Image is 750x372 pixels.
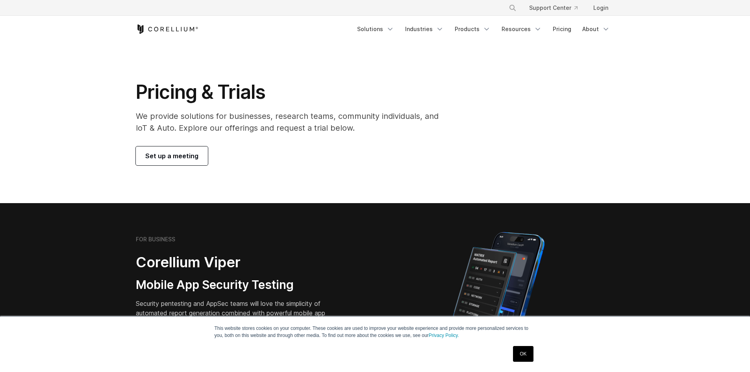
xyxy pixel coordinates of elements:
a: Products [450,22,495,36]
h2: Corellium Viper [136,254,337,271]
span: Set up a meeting [145,151,198,161]
button: Search [506,1,520,15]
img: Corellium MATRIX automated report on iPhone showing app vulnerability test results across securit... [439,228,558,366]
div: Navigation Menu [499,1,615,15]
p: Security pentesting and AppSec teams will love the simplicity of automated report generation comb... [136,299,337,327]
a: About [578,22,615,36]
a: Corellium Home [136,24,198,34]
a: Solutions [352,22,399,36]
p: This website stores cookies on your computer. These cookies are used to improve your website expe... [215,325,536,339]
a: Pricing [548,22,576,36]
a: Set up a meeting [136,146,208,165]
a: Support Center [523,1,584,15]
a: Privacy Policy. [429,333,459,338]
a: Login [587,1,615,15]
h6: FOR BUSINESS [136,236,175,243]
a: Resources [497,22,546,36]
h1: Pricing & Trials [136,80,450,104]
h3: Mobile App Security Testing [136,278,337,292]
a: OK [513,346,533,362]
p: We provide solutions for businesses, research teams, community individuals, and IoT & Auto. Explo... [136,110,450,134]
a: Industries [400,22,448,36]
div: Navigation Menu [352,22,615,36]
